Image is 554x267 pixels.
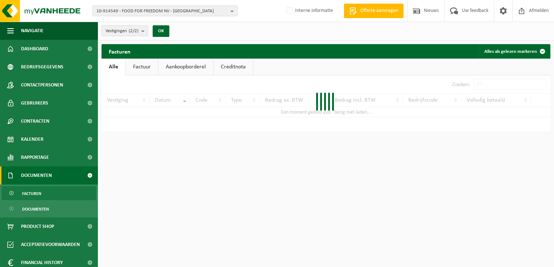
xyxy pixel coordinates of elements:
[21,130,44,148] span: Kalender
[285,5,333,16] label: Interne informatie
[129,29,138,33] count: (2/2)
[479,44,550,59] button: Alles als gelezen markeren
[21,236,80,254] span: Acceptatievoorwaarden
[21,112,49,130] span: Contracten
[106,26,138,37] span: Vestigingen
[126,59,158,75] a: Factuur
[344,4,404,18] a: Offerte aanvragen
[102,59,125,75] a: Alle
[153,25,169,37] button: OK
[21,40,48,58] span: Dashboard
[2,186,96,200] a: Facturen
[359,7,400,14] span: Offerte aanvragen
[102,25,148,36] button: Vestigingen(2/2)
[21,22,44,40] span: Navigatie
[21,148,49,166] span: Rapportage
[22,202,49,216] span: Documenten
[158,59,213,75] a: Aankoopborderel
[96,6,228,17] span: 10-914549 - FOOD FOR FREEDOM NV - [GEOGRAPHIC_DATA]
[21,217,54,236] span: Product Shop
[21,58,63,76] span: Bedrijfsgegevens
[214,59,253,75] a: Creditnota
[22,187,41,200] span: Facturen
[102,44,138,58] h2: Facturen
[21,76,63,94] span: Contactpersonen
[92,5,237,16] button: 10-914549 - FOOD FOR FREEDOM NV - [GEOGRAPHIC_DATA]
[21,94,48,112] span: Gebruikers
[2,202,96,216] a: Documenten
[21,166,52,185] span: Documenten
